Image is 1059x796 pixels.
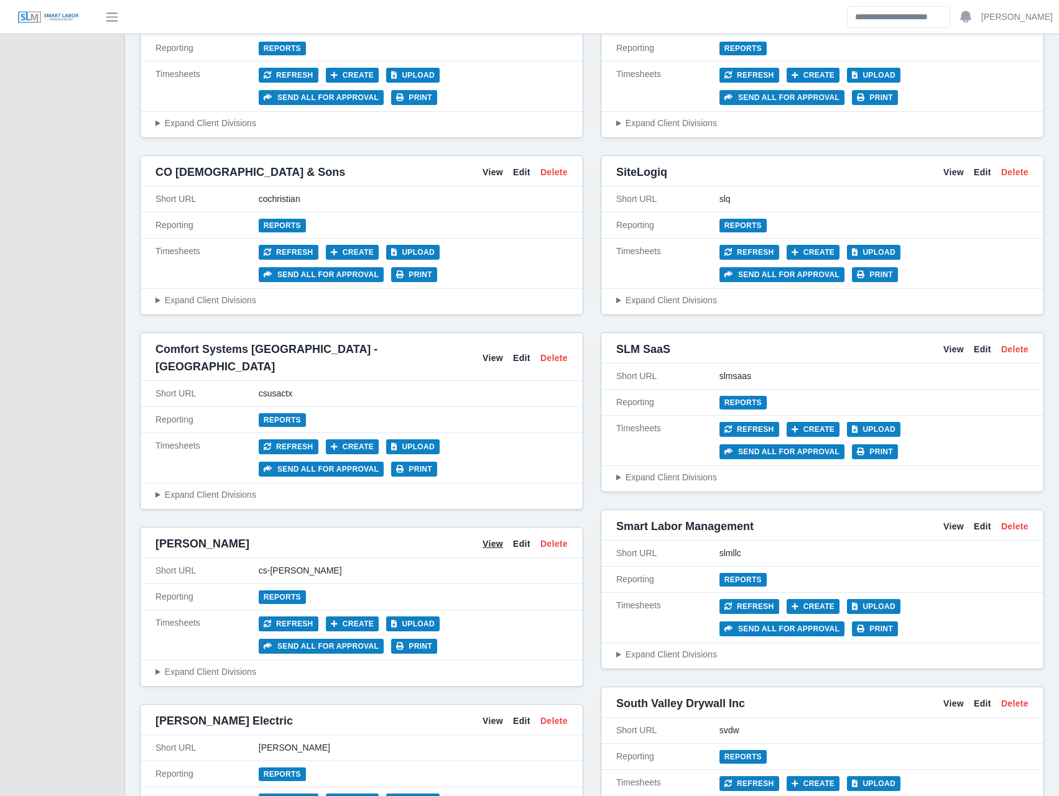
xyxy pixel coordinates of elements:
[616,245,719,282] div: Timesheets
[326,245,379,260] button: Create
[155,666,568,679] summary: Expand Client Divisions
[259,267,384,282] button: Send all for approval
[259,42,306,55] a: Reports
[616,163,667,181] span: SiteLogiq
[259,741,568,754] div: [PERSON_NAME]
[259,193,568,206] div: cochristian
[847,245,900,260] button: Upload
[391,639,437,654] button: Print
[974,697,991,710] a: Edit
[155,616,259,654] div: Timesheets
[616,599,719,636] div: Timesheets
[259,439,318,454] button: Refresh
[719,396,767,409] a: Reports
[391,267,437,282] button: Print
[155,387,259,400] div: Short URL
[155,219,259,232] div: Reporting
[259,413,306,427] a: Reports
[616,750,719,763] div: Reporting
[259,387,568,400] div: csusactx
[787,245,840,260] button: Create
[1001,343,1029,356] a: Delete
[719,776,779,791] button: Refresh
[513,352,530,365] a: Edit
[847,422,900,437] button: Upload
[852,90,898,105] button: Print
[719,547,1029,560] div: slmllc
[259,590,306,604] a: Reports
[326,439,379,454] button: Create
[719,219,767,232] a: Reports
[155,535,249,552] span: [PERSON_NAME]
[259,616,318,631] button: Refresh
[386,245,440,260] button: Upload
[616,573,719,586] div: Reporting
[847,68,900,83] button: Upload
[943,343,964,356] a: View
[616,396,719,409] div: Reporting
[155,564,259,577] div: Short URL
[719,193,1029,206] div: slq
[386,616,440,631] button: Upload
[616,471,1029,484] summary: Expand Client Divisions
[326,68,379,83] button: Create
[155,488,568,501] summary: Expand Client Divisions
[616,724,719,737] div: Short URL
[155,294,568,307] summary: Expand Client Divisions
[616,117,1029,130] summary: Expand Client Divisions
[943,166,964,179] a: View
[155,590,259,603] div: Reporting
[719,245,779,260] button: Refresh
[943,697,964,710] a: View
[787,599,840,614] button: Create
[719,573,767,587] a: Reports
[386,439,440,454] button: Upload
[616,193,719,206] div: Short URL
[17,11,80,24] img: SLM Logo
[847,599,900,614] button: Upload
[847,6,950,28] input: Search
[391,90,437,105] button: Print
[155,413,259,426] div: Reporting
[483,715,503,728] a: View
[616,370,719,383] div: Short URL
[155,245,259,282] div: Timesheets
[259,90,384,105] button: Send all for approval
[259,245,318,260] button: Refresh
[852,621,898,636] button: Print
[719,68,779,83] button: Refresh
[616,294,1029,307] summary: Expand Client Divisions
[852,444,898,459] button: Print
[259,462,384,477] button: Send all for approval
[719,42,767,55] a: Reports
[1001,520,1029,533] a: Delete
[540,352,568,365] a: Delete
[719,444,844,459] button: Send all for approval
[719,267,844,282] button: Send all for approval
[719,750,767,764] a: Reports
[513,715,530,728] a: Edit
[155,193,259,206] div: Short URL
[943,520,964,533] a: View
[719,724,1029,737] div: svdw
[616,422,719,459] div: Timesheets
[847,776,900,791] button: Upload
[259,219,306,232] a: Reports
[787,776,840,791] button: Create
[540,166,568,179] a: Delete
[719,621,844,636] button: Send all for approval
[326,616,379,631] button: Create
[719,599,779,614] button: Refresh
[155,163,345,181] span: CO [DEMOGRAPHIC_DATA] & Sons
[155,341,483,375] span: Comfort Systems [GEOGRAPHIC_DATA] - [GEOGRAPHIC_DATA]
[155,68,259,105] div: Timesheets
[616,695,745,712] span: South Valley Drywall Inc
[391,462,437,477] button: Print
[155,741,259,754] div: Short URL
[981,11,1053,24] a: [PERSON_NAME]
[974,343,991,356] a: Edit
[155,42,259,55] div: Reporting
[259,767,306,781] a: Reports
[386,68,440,83] button: Upload
[616,68,719,105] div: Timesheets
